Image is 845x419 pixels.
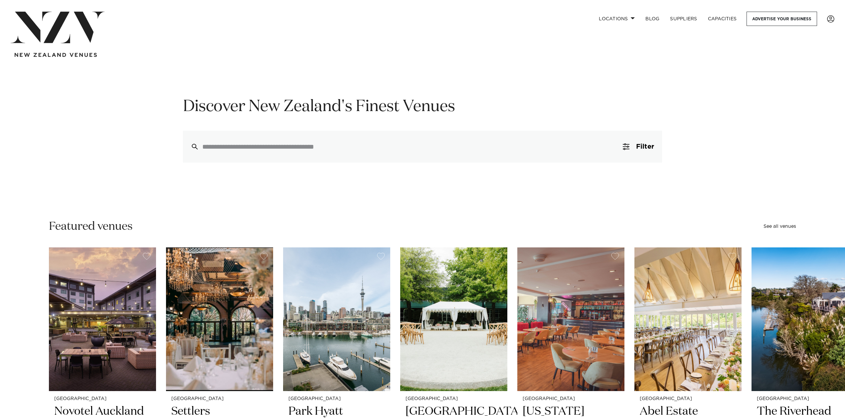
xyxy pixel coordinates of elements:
[517,247,624,391] img: Dining area at Texas Events in Auckland
[640,396,736,401] small: [GEOGRAPHIC_DATA]
[183,96,662,117] h1: Discover New Zealand's Finest Venues
[636,143,654,150] span: Filter
[640,12,665,26] a: BLOG
[703,12,742,26] a: Capacities
[15,53,97,57] img: new-zealand-venues-text.png
[11,12,105,43] img: nzv-logo.png
[763,224,796,229] a: See all venues
[54,396,151,401] small: [GEOGRAPHIC_DATA]
[747,12,817,26] a: Advertise your business
[288,396,385,401] small: [GEOGRAPHIC_DATA]
[665,12,702,26] a: SUPPLIERS
[49,219,133,234] h2: Featured venues
[523,396,619,401] small: [GEOGRAPHIC_DATA]
[593,12,640,26] a: Locations
[406,396,502,401] small: [GEOGRAPHIC_DATA]
[615,131,662,163] button: Filter
[171,396,268,401] small: [GEOGRAPHIC_DATA]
